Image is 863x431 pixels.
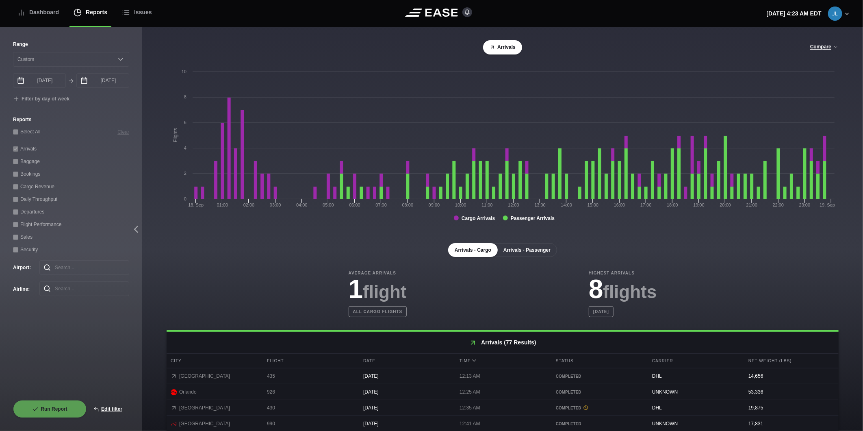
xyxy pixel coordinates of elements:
[828,7,842,21] img: 53f407fb3ff95c172032ba983d01de88
[359,354,453,368] div: Date
[359,400,453,416] div: [DATE]
[744,354,839,368] div: Net Weight (LBS)
[179,388,197,396] span: Orlando
[117,128,129,136] button: Clear
[603,282,657,302] span: flights
[375,202,387,207] text: 07:00
[349,276,407,302] h3: 1
[640,202,652,207] text: 17:00
[460,389,480,395] span: 12:25 AM
[87,400,129,418] button: Edit filter
[349,306,407,317] b: All cargo flights
[511,215,555,221] tspan: Passenger Arrivals
[184,120,186,125] text: 6
[363,282,407,302] span: flight
[497,243,557,257] button: Arrivals - Passenger
[13,73,66,88] input: mm/dd/yyyy
[39,260,129,275] input: Search...
[799,202,811,207] text: 23:00
[323,202,334,207] text: 05:00
[820,202,835,207] tspan: 19. Sep
[481,202,493,207] text: 11:00
[179,404,230,411] span: [GEOGRAPHIC_DATA]
[744,400,839,416] div: 19,875
[556,421,642,427] div: COMPLETED
[402,202,414,207] text: 08:00
[648,400,742,416] div: DHL
[182,69,186,74] text: 10
[188,202,204,207] tspan: 18. Sep
[267,389,275,395] span: 926
[455,354,550,368] div: Time
[556,405,642,411] div: COMPLETED
[349,202,360,207] text: 06:00
[184,146,186,150] text: 4
[614,202,625,207] text: 16:00
[179,420,230,427] span: [GEOGRAPHIC_DATA]
[744,368,839,384] div: 14,656
[462,215,495,221] tspan: Cargo Arrivals
[448,243,498,257] button: Arrivals - Cargo
[13,96,69,102] button: Filter by day of week
[267,421,275,427] span: 990
[744,384,839,400] div: 53,336
[556,389,642,395] div: COMPLETED
[349,270,407,276] b: Average Arrivals
[561,202,572,207] text: 14:00
[359,384,453,400] div: [DATE]
[460,373,480,379] span: 12:13 AM
[217,202,228,207] text: 01:00
[359,368,453,384] div: [DATE]
[184,196,186,201] text: 0
[556,373,642,379] div: COMPLETED
[508,202,519,207] text: 12:00
[39,281,129,296] input: Search...
[648,368,742,384] div: DHL
[455,202,466,207] text: 10:00
[184,94,186,99] text: 8
[76,73,129,88] input: mm/dd/yyyy
[648,384,742,400] div: UNKNOWN
[588,202,599,207] text: 15:00
[589,306,614,317] b: [DATE]
[648,354,742,368] div: Carrier
[589,276,657,302] h3: 8
[13,41,129,48] label: Range
[429,202,440,207] text: 09:00
[173,128,178,142] tspan: Flights
[460,421,480,427] span: 12:41 AM
[767,9,822,18] p: [DATE] 4:23 AM EDT
[483,40,522,54] button: Arrivals
[270,202,281,207] text: 03:00
[552,354,646,368] div: Status
[263,354,357,368] div: Flight
[534,202,546,207] text: 13:00
[296,202,308,207] text: 04:00
[746,202,758,207] text: 21:00
[810,44,839,50] button: Compare
[184,171,186,176] text: 2
[773,202,784,207] text: 22:00
[589,270,657,276] b: Highest Arrivals
[460,405,480,411] span: 12:35 AM
[13,264,26,271] label: Airport :
[167,332,839,353] h2: Arrivals (77 Results)
[267,373,275,379] span: 435
[667,202,678,207] text: 18:00
[13,285,26,293] label: Airline :
[179,372,230,380] span: [GEOGRAPHIC_DATA]
[693,202,705,207] text: 19:00
[243,202,255,207] text: 02:00
[267,405,275,411] span: 430
[167,354,261,368] div: City
[720,202,731,207] text: 20:00
[13,116,129,123] label: Reports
